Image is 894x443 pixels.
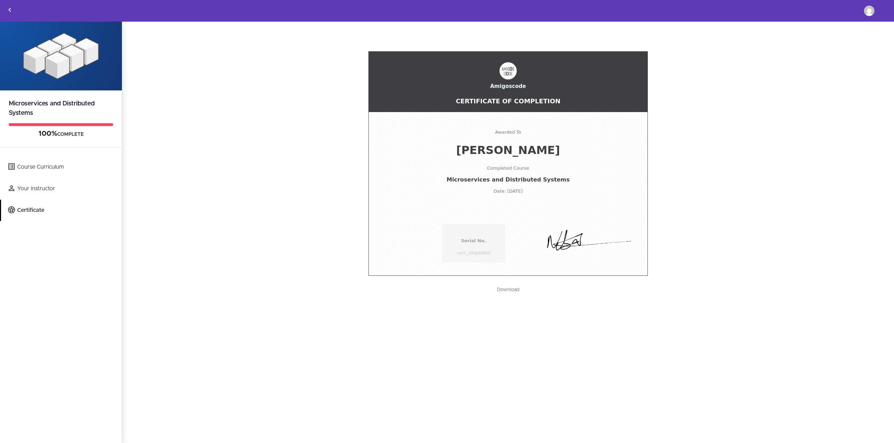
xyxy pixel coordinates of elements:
span: Completed Course [372,165,644,171]
span: 100% [38,130,57,137]
img: dFmPLUdkRkiJCYJexVhy_amigoscode.png [499,62,517,80]
span: [PERSON_NAME] [372,143,644,157]
a: Download [490,284,526,296]
span: Date: [DATE] [372,189,644,194]
span: Serial No. [449,238,498,243]
img: 3ZHvgvPoSMaA1n0XZsal_signature.png [532,222,633,264]
a: Back to courses [0,0,19,20]
img: r.pissarra91@gmail.com [864,6,874,16]
a: Course Curriculum [1,156,122,178]
svg: Back to courses [6,6,14,14]
span: cert_z0dpb90d [449,250,498,256]
span: Awarded To [372,130,644,135]
span: Amigoscode [383,83,633,89]
span: Certificate Of Completion [383,97,633,105]
a: Your Instructor [1,178,122,199]
a: Certificate [1,200,122,221]
div: COMPLETE [9,130,113,139]
span: Microservices and Distributed Systems [372,176,644,183]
